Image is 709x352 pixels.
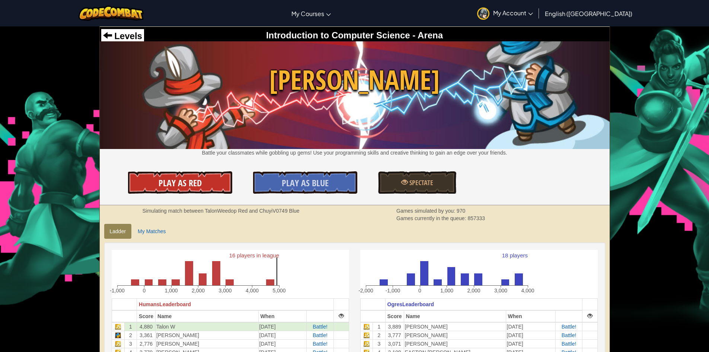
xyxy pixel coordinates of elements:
td: 2,776 [137,339,156,348]
span: Introduction to Computer Science [266,30,410,40]
td: Javascript [112,322,124,331]
text: 0 [143,288,146,294]
td: [DATE] [506,331,556,339]
td: [PERSON_NAME] [404,331,506,339]
td: 3 [124,339,137,348]
th: When [506,310,556,322]
a: Battle! [313,341,328,347]
text: 3,000 [494,288,507,294]
text: 4,000 [521,288,534,294]
a: Levels [103,31,142,41]
a: Battle! [562,324,577,330]
text: 0 [418,288,421,294]
span: Ogres [387,301,402,307]
td: Javascript [112,339,124,348]
td: 2 [373,331,385,339]
a: Battle! [562,341,577,347]
a: My Account [473,1,537,25]
span: Play As Red [159,177,202,189]
th: Score [137,310,156,322]
td: 3,777 [385,331,404,339]
td: Javascript [360,322,373,331]
td: [DATE] [506,339,556,348]
text: -1,000 [385,288,400,294]
td: [PERSON_NAME] [156,331,258,339]
td: 3,889 [385,322,404,331]
th: Name [404,310,506,322]
td: [PERSON_NAME] [404,322,506,331]
a: Battle! [313,332,328,338]
a: English ([GEOGRAPHIC_DATA]) [541,3,636,23]
span: Humans [139,301,159,307]
text: 2,000 [467,288,480,294]
td: 3,361 [137,331,156,339]
th: When [258,310,307,322]
td: Javascript [360,339,373,348]
span: Leaderboard [159,301,191,307]
span: Levels [112,31,142,41]
a: My Courses [288,3,335,23]
span: My Account [493,9,533,17]
td: [DATE] [258,322,307,331]
td: [PERSON_NAME] [404,339,506,348]
span: Leaderboard [402,301,434,307]
th: Name [156,310,258,322]
strong: Simulating match between TalonWeedop Red and ChuyiV0749 Blue [143,208,300,214]
td: 4,880 [137,322,156,331]
span: My Courses [291,10,324,18]
span: Spectate [408,178,433,187]
a: Battle! [313,324,328,330]
text: 2,000 [191,288,204,294]
td: Javascript [360,331,373,339]
a: Ladder [104,224,132,239]
td: [DATE] [258,331,307,339]
span: 970 [457,208,465,214]
a: Spectate [378,171,456,194]
p: Battle your classmates while gobbling up gems! Use your programming skills and creative thinking ... [100,149,610,156]
a: Battle! [562,332,577,338]
img: Wakka Maul [100,41,610,149]
td: Python [112,331,124,339]
a: My Matches [132,224,171,239]
span: 857333 [467,215,485,221]
img: CodeCombat logo [79,6,144,21]
td: 1 [373,322,385,331]
span: Games simulated by you: [396,208,457,214]
text: 1,000 [440,288,453,294]
td: 1 [124,322,137,331]
span: - Arena [410,30,443,40]
text: 5,000 [272,288,285,294]
text: 16 players in league [229,252,279,259]
text: 18 players [502,252,527,259]
td: [DATE] [258,339,307,348]
text: -1,000 [110,288,125,294]
text: 4,000 [245,288,258,294]
text: 3,000 [218,288,231,294]
td: 3,071 [385,339,404,348]
text: 1,000 [165,288,178,294]
td: 2 [124,331,137,339]
td: [DATE] [506,322,556,331]
span: [PERSON_NAME] [100,61,610,99]
th: Score [385,310,404,322]
img: avatar [477,7,489,20]
text: -2,000 [358,288,373,294]
td: 3 [373,339,385,348]
td: [PERSON_NAME] [156,339,258,348]
span: Games currently in the queue: [396,215,467,221]
span: Play As Blue [282,177,329,189]
span: English ([GEOGRAPHIC_DATA]) [545,10,632,18]
td: Talon W [156,322,258,331]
